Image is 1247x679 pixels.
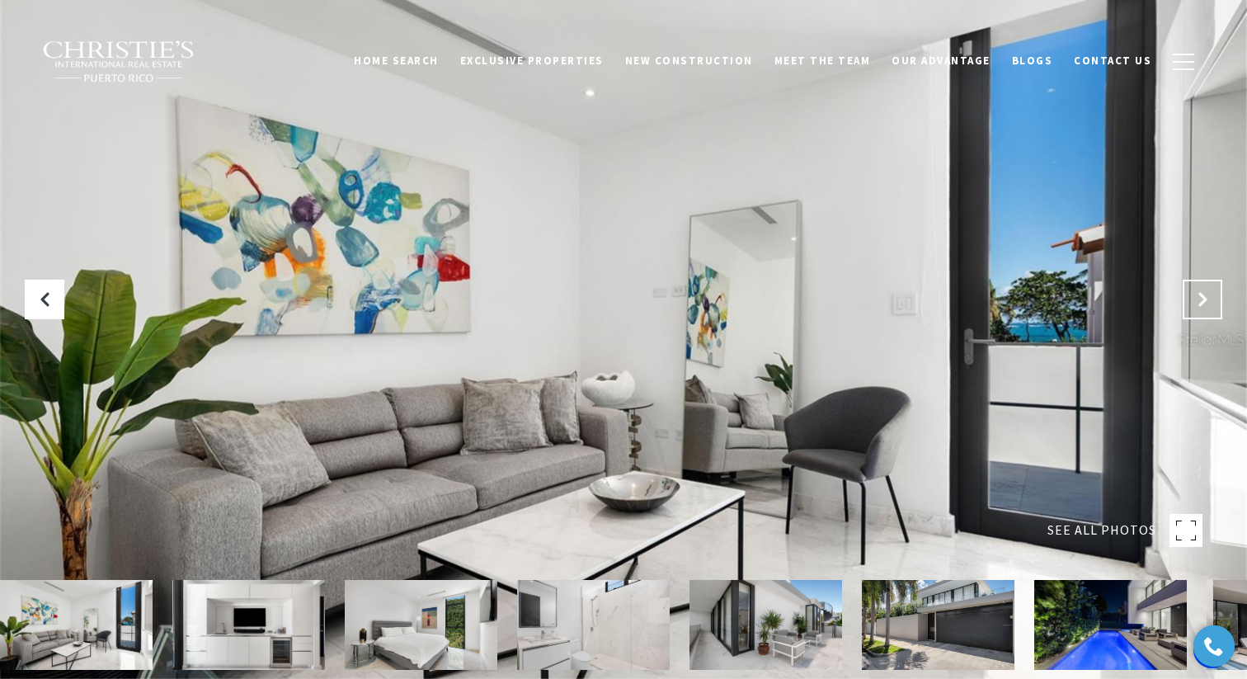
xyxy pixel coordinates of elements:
button: button [1162,38,1205,86]
img: 12 SANTA ANA [517,580,670,670]
span: Contact Us [1074,54,1151,68]
button: Previous Slide [25,280,64,319]
img: 12 SANTA ANA [1034,580,1187,670]
a: Exclusive Properties [449,45,614,77]
a: Meet the Team [764,45,882,77]
span: New Construction [625,54,753,68]
span: Our Advantage [892,54,991,68]
img: Christie's International Real Estate black text logo [42,40,195,83]
img: 12 SANTA ANA [689,580,842,670]
img: 12 SANTA ANA [862,580,1014,670]
button: Next Slide [1183,280,1222,319]
img: 12 SANTA ANA [172,580,325,670]
img: 12 SANTA ANA [345,580,497,670]
span: Exclusive Properties [460,54,604,68]
a: Our Advantage [881,45,1001,77]
a: New Construction [614,45,764,77]
span: Blogs [1012,54,1053,68]
a: Blogs [1001,45,1064,77]
span: SEE ALL PHOTOS [1047,520,1156,541]
a: Home Search [343,45,449,77]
